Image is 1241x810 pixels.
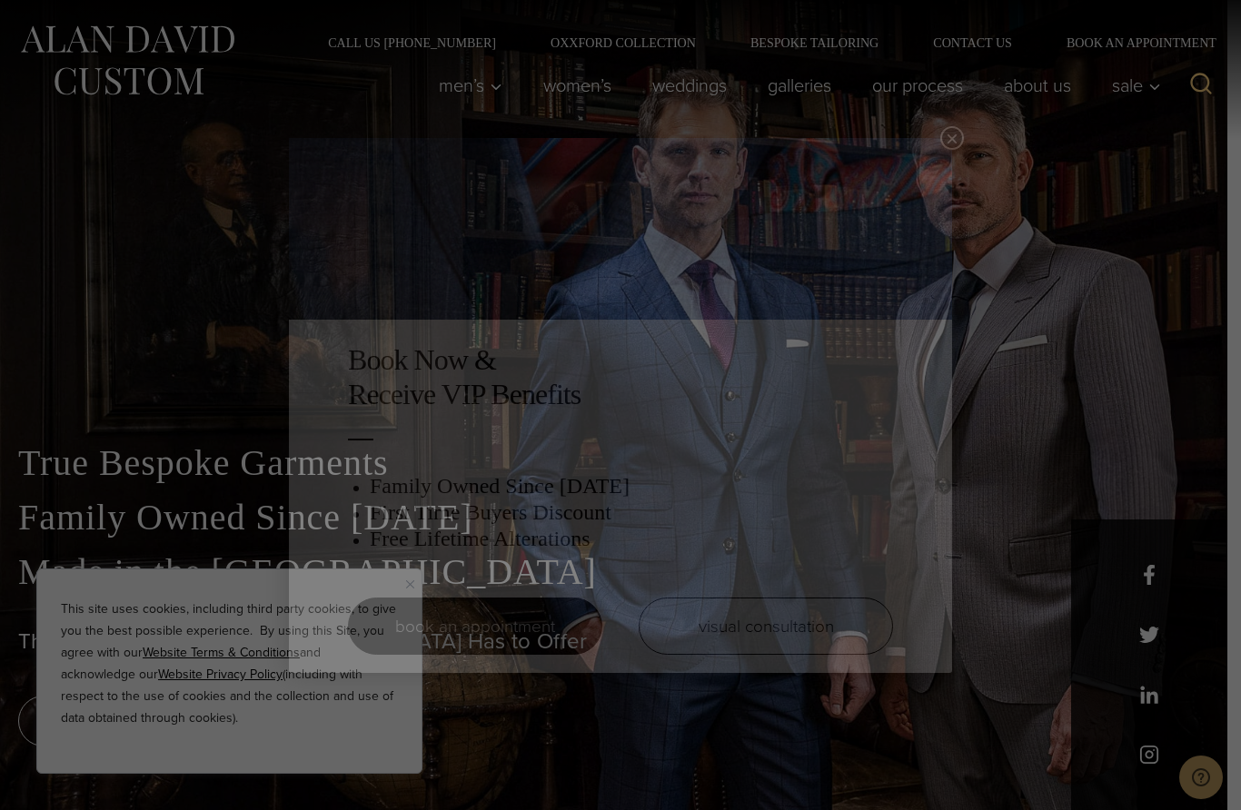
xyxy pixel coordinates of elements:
[348,598,602,655] a: book an appointment
[348,342,893,412] h2: Book Now & Receive VIP Benefits
[370,526,893,552] h3: Free Lifetime Alterations
[940,126,964,150] button: Close
[370,499,893,526] h3: First Time Buyers Discount
[639,598,893,655] a: visual consultation
[370,473,893,499] h3: Family Owned Since [DATE]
